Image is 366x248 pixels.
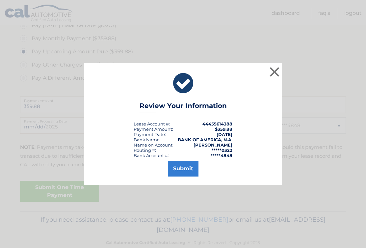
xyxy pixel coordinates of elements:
span: Payment Date [134,132,165,137]
strong: 44455614388 [202,121,232,126]
button: Submit [168,161,198,177]
div: Name on Account: [134,142,173,148]
span: [DATE] [217,132,232,137]
span: $359.88 [215,126,232,132]
h3: Review Your Information [140,102,227,113]
div: Bank Name: [134,137,161,142]
button: × [268,65,281,78]
strong: BANK OF AMERICA, N.A. [178,137,232,142]
div: Payment Amount: [134,126,173,132]
div: Bank Account #: [134,153,169,158]
strong: [PERSON_NAME] [194,142,232,148]
div: Routing #: [134,148,156,153]
div: : [134,132,166,137]
div: Lease Account #: [134,121,170,126]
